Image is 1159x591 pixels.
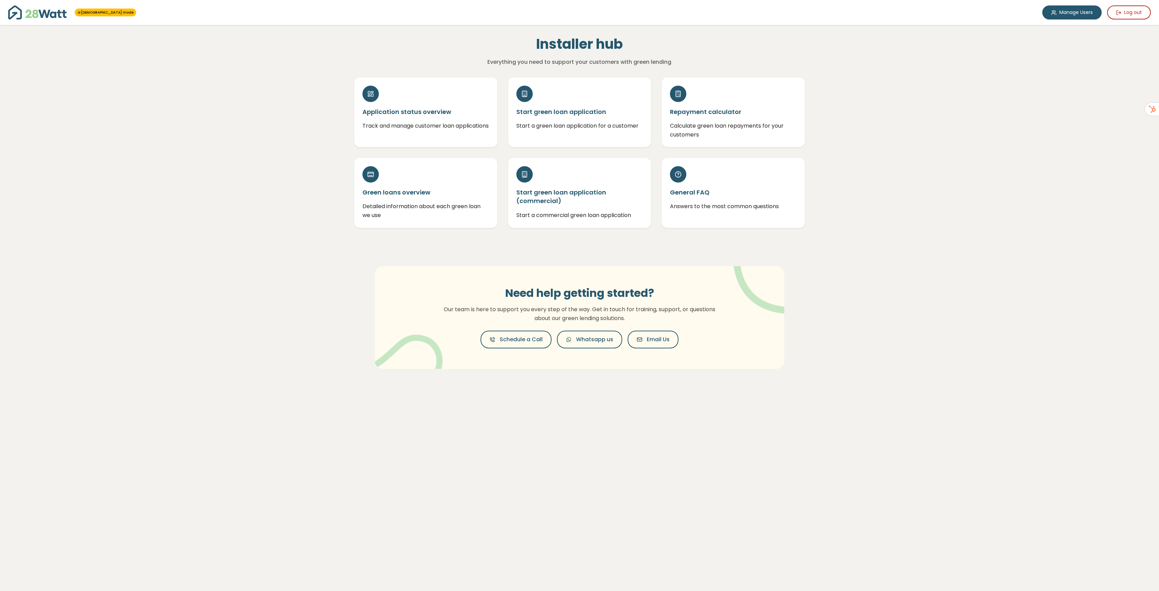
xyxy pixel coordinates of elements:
button: Log out [1107,5,1151,19]
button: Whatsapp us [557,331,622,348]
h5: Repayment calculator [670,107,797,116]
button: Email Us [628,331,678,348]
h1: Installer hub [431,36,728,52]
h5: Application status overview [362,107,489,116]
p: Everything you need to support your customers with green lending [431,58,728,67]
h5: General FAQ [670,188,797,197]
h5: Start green loan application (commercial) [516,188,643,205]
p: Start a commercial green loan application [516,211,643,220]
span: Email Us [647,335,670,344]
img: vector [370,317,443,385]
h5: Green loans overview [362,188,489,197]
button: Schedule a Call [481,331,552,348]
h3: Need help getting started? [440,287,719,300]
h5: Start green loan application [516,107,643,116]
p: Our team is here to support you every step of the way. Get in touch for training, support, or que... [440,305,719,322]
img: 28Watt [8,5,67,19]
span: Schedule a Call [500,335,543,344]
p: Detailed information about each green loan we use [362,202,489,219]
a: [DEMOGRAPHIC_DATA] mode [77,10,133,15]
p: Calculate green loan repayments for your customers [670,121,797,139]
span: Whatsapp us [576,335,613,344]
p: Answers to the most common questions [670,202,797,211]
p: Start a green loan application for a customer [516,121,643,130]
p: Track and manage customer loan applications [362,121,489,130]
a: Manage Users [1042,5,1102,19]
img: vector [716,247,805,314]
span: You're in 28Watt mode - full access to all features! [75,9,136,16]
